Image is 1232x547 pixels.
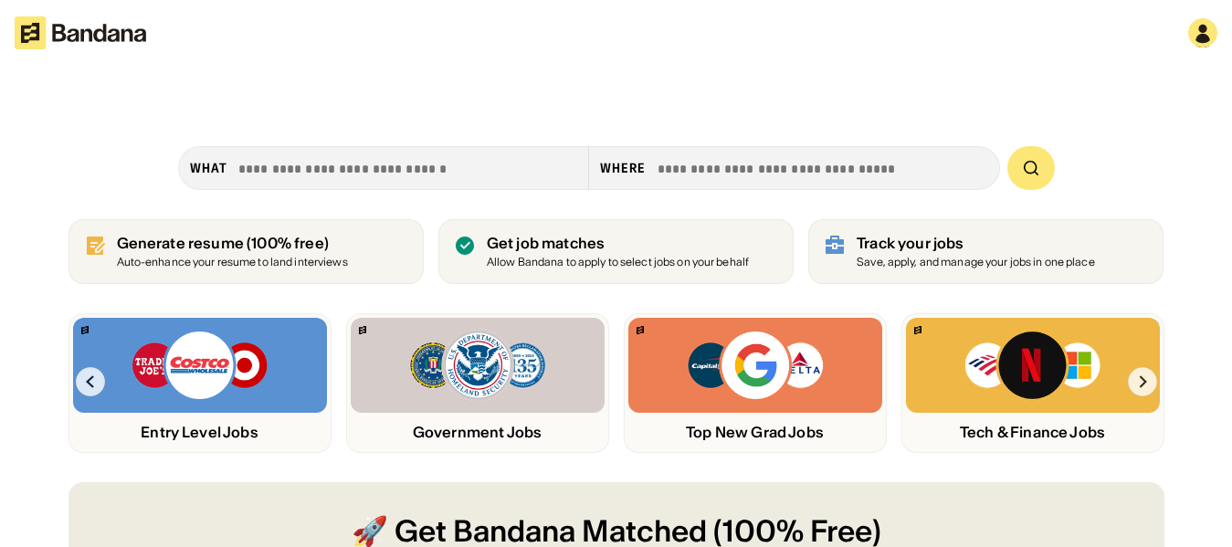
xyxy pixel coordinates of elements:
[131,329,269,402] img: Trader Joe’s, Costco, Target logos
[857,235,1095,252] div: Track your jobs
[15,16,146,49] img: Bandana logotype
[600,160,647,176] div: Where
[117,235,348,252] div: Generate resume
[346,313,609,453] a: Bandana logoFBI, DHS, MWRD logosGovernment Jobs
[68,219,424,284] a: Generate resume (100% free)Auto-enhance your resume to land interviews
[247,234,329,252] span: (100% free)
[438,219,794,284] a: Get job matches Allow Bandana to apply to select jobs on your behalf
[117,257,348,268] div: Auto-enhance your resume to land interviews
[637,326,644,334] img: Bandana logo
[963,329,1101,402] img: Bank of America, Netflix, Microsoft logos
[351,424,605,441] div: Government Jobs
[408,329,547,402] img: FBI, DHS, MWRD logos
[857,257,1095,268] div: Save, apply, and manage your jobs in one place
[901,313,1164,453] a: Bandana logoBank of America, Netflix, Microsoft logosTech & Finance Jobs
[81,326,89,334] img: Bandana logo
[73,424,327,441] div: Entry Level Jobs
[808,219,1164,284] a: Track your jobs Save, apply, and manage your jobs in one place
[190,160,227,176] div: what
[906,424,1160,441] div: Tech & Finance Jobs
[68,313,332,453] a: Bandana logoTrader Joe’s, Costco, Target logosEntry Level Jobs
[76,367,105,396] img: Left Arrow
[624,313,887,453] a: Bandana logoCapital One, Google, Delta logosTop New Grad Jobs
[487,235,749,252] div: Get job matches
[487,257,749,268] div: Allow Bandana to apply to select jobs on your behalf
[686,329,825,402] img: Capital One, Google, Delta logos
[914,326,921,334] img: Bandana logo
[628,424,882,441] div: Top New Grad Jobs
[1128,367,1157,396] img: Right Arrow
[359,326,366,334] img: Bandana logo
